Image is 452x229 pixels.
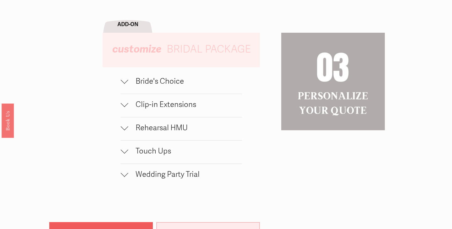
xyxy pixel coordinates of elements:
span: Touch Ups [128,147,242,156]
button: Rehearsal HMU [121,117,242,140]
a: Book Us [2,103,14,138]
button: Clip-in Extensions [121,94,242,117]
span: BRIDAL PACKAGE [167,43,251,56]
em: customize [112,42,162,56]
button: Wedding Party Trial [121,164,242,187]
strong: ADD-ON [117,21,138,28]
span: Bride's Choice [128,77,242,86]
span: Wedding Party Trial [128,170,242,179]
span: Clip-in Extensions [128,100,242,109]
button: Touch Ups [121,141,242,164]
button: Bride's Choice [121,71,242,94]
span: Rehearsal HMU [128,123,242,132]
